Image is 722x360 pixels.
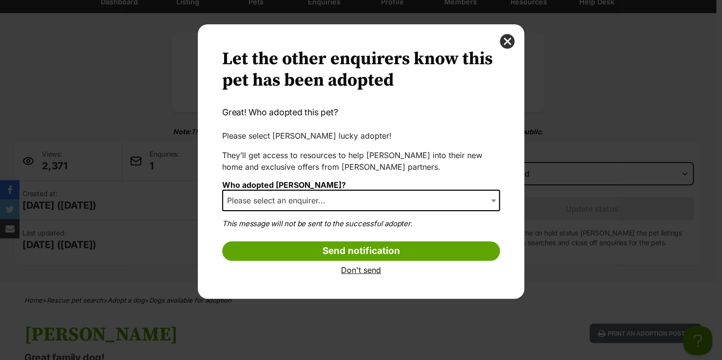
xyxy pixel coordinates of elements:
label: Who adopted [PERSON_NAME]? [222,180,346,190]
span: Please select an enquirer... [223,194,335,207]
p: They’ll get access to resources to help [PERSON_NAME] into their new home and exclusive offers fr... [222,149,500,173]
p: Please select [PERSON_NAME] lucky adopter! [222,130,500,142]
p: Great! Who adopted this pet? [222,106,500,119]
span: Please select an enquirer... [222,190,500,211]
input: Send notification [222,241,500,261]
h2: Let the other enquirers know this pet has been adopted [222,49,500,91]
p: This message will not be sent to the successful adopter. [222,218,500,230]
a: Don't send [222,266,500,274]
button: close [500,34,514,49]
